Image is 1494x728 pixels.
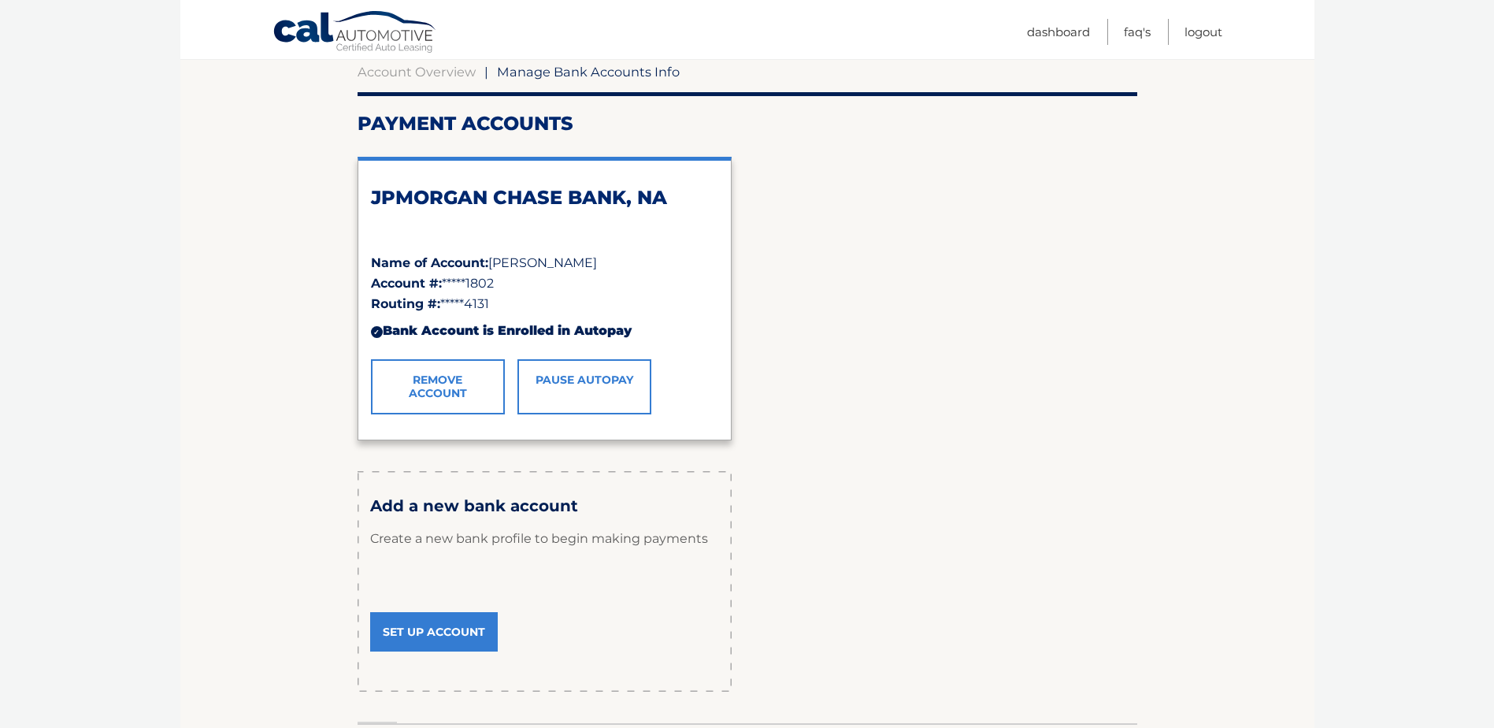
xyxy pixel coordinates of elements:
[371,296,440,311] strong: Routing #:
[371,359,505,414] a: Remove Account
[371,276,442,291] strong: Account #:
[358,64,476,80] a: Account Overview
[371,314,718,347] div: Bank Account is Enrolled in Autopay
[371,326,383,338] div: ✓
[497,64,680,80] span: Manage Bank Accounts Info
[488,255,597,270] span: [PERSON_NAME]
[1027,19,1090,45] a: Dashboard
[370,515,719,563] p: Create a new bank profile to begin making payments
[371,186,718,210] h2: JPMORGAN CHASE BANK, NA
[371,255,488,270] strong: Name of Account:
[370,496,719,516] h3: Add a new bank account
[370,612,498,652] a: Set Up Account
[1184,19,1222,45] a: Logout
[484,64,488,80] span: |
[272,10,438,56] a: Cal Automotive
[517,359,651,414] a: Pause AutoPay
[1124,19,1151,45] a: FAQ's
[358,112,1137,136] h2: Payment Accounts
